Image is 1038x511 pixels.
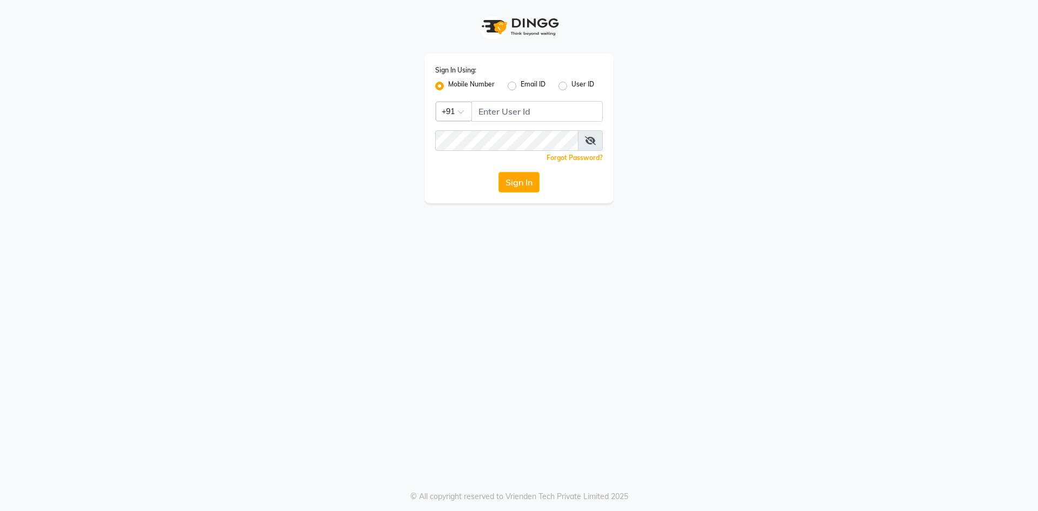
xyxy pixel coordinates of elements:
label: User ID [571,79,594,92]
input: Username [435,130,578,151]
a: Forgot Password? [547,154,603,162]
label: Mobile Number [448,79,495,92]
button: Sign In [498,172,540,193]
label: Sign In Using: [435,65,476,75]
input: Username [471,101,603,122]
label: Email ID [521,79,545,92]
img: logo1.svg [476,11,562,43]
